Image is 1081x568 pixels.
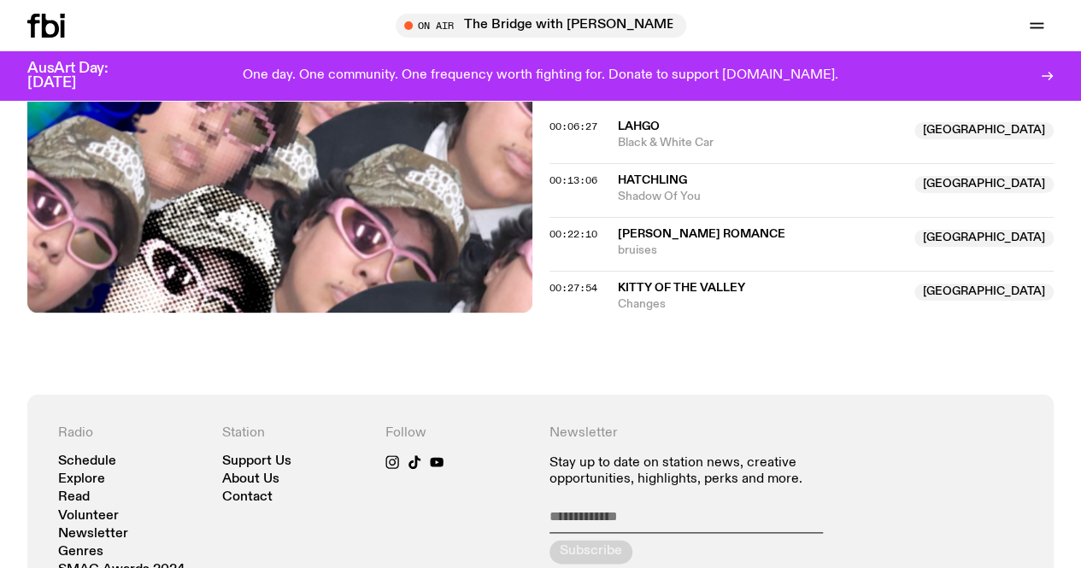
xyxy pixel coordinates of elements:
[222,473,279,486] a: About Us
[549,540,632,564] button: Subscribe
[618,243,905,259] span: bruises
[549,71,1055,102] h2: Tracklist
[222,491,273,504] a: Contact
[618,296,905,313] span: Changes
[618,135,905,151] span: Black & White Car
[222,425,369,442] h4: Station
[58,546,103,559] a: Genres
[58,510,119,523] a: Volunteer
[549,281,597,295] span: 00:27:54
[243,68,838,84] p: One day. One community. One frequency worth fighting for. Donate to support [DOMAIN_NAME].
[914,230,1054,247] span: [GEOGRAPHIC_DATA]
[27,61,137,91] h3: AusArt Day: [DATE]
[58,473,105,486] a: Explore
[914,176,1054,193] span: [GEOGRAPHIC_DATA]
[222,455,291,468] a: Support Us
[914,284,1054,301] span: [GEOGRAPHIC_DATA]
[549,425,860,442] h4: Newsletter
[385,425,532,442] h4: Follow
[618,120,660,132] span: LAHGO
[396,14,686,38] button: On AirThe Bridge with [PERSON_NAME]
[58,455,116,468] a: Schedule
[549,227,597,241] span: 00:22:10
[549,455,860,488] p: Stay up to date on station news, creative opportunities, highlights, perks and more.
[618,174,687,186] span: Hatchling
[58,425,205,442] h4: Radio
[549,173,597,187] span: 00:13:06
[549,120,597,133] span: 00:06:27
[618,228,785,240] span: [PERSON_NAME] romance
[914,122,1054,139] span: [GEOGRAPHIC_DATA]
[58,528,128,541] a: Newsletter
[618,282,745,294] span: Kitty of the Valley
[58,491,90,504] a: Read
[618,189,905,205] span: Shadow Of You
